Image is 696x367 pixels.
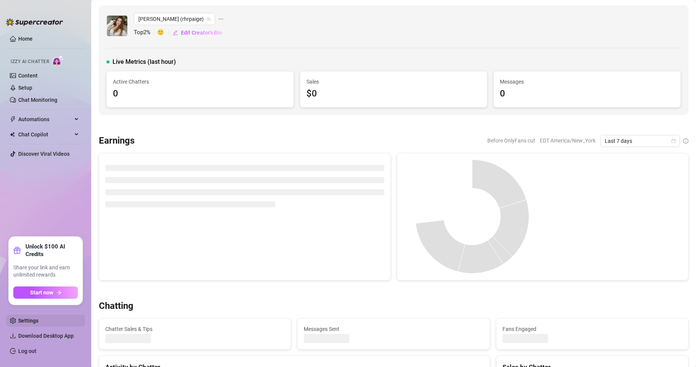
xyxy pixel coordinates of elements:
span: arrow-right [56,290,62,295]
span: Izzy AI Chatter [11,58,49,65]
span: Edit Creator's Bio [181,30,222,36]
a: Settings [18,318,38,324]
a: Content [18,73,38,79]
span: Messages Sent [304,325,483,333]
img: AI Chatter [52,55,64,66]
span: Chatter Sales & Tips [105,325,285,333]
span: thunderbolt [10,116,16,122]
div: 0 [113,87,287,101]
span: gift [13,247,21,254]
span: edit [173,30,178,35]
span: Live Metrics (last hour) [113,57,176,66]
span: ellipsis [218,13,224,25]
span: 🙂 [157,28,172,37]
img: Paige [107,16,127,36]
a: Home [18,36,33,42]
a: Discover Viral Videos [18,151,70,157]
span: team [206,17,211,21]
span: Last 7 days [605,135,675,147]
h3: Earnings [99,135,135,147]
div: 0 [500,87,674,101]
span: Messages [500,78,674,86]
img: logo-BBDzfeDw.svg [6,18,63,26]
span: download [10,333,16,339]
span: Sales [306,78,481,86]
span: Automations [18,113,72,125]
span: Chat Copilot [18,128,72,141]
a: Chat Monitoring [18,97,57,103]
div: $0 [306,87,481,101]
span: Start now [30,289,53,296]
span: Fans Engaged [503,325,682,333]
span: info-circle [683,138,688,144]
span: Before OnlyFans cut [487,135,535,146]
button: Start nowarrow-right [13,286,78,299]
span: Active Chatters [113,78,287,86]
h3: Chatting [99,300,133,312]
span: calendar [671,139,676,143]
a: Log out [18,348,36,354]
span: Share your link and earn unlimited rewards [13,264,78,279]
span: EDT America/New_York [540,135,596,146]
a: Setup [18,85,32,91]
button: Edit Creator's Bio [172,27,222,39]
span: Top 2 % [134,28,157,37]
span: Download Desktop App [18,333,74,339]
strong: Unlock $100 AI Credits [25,243,78,258]
img: Chat Copilot [10,132,15,137]
span: Paige (rhrpaige) [138,13,211,25]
